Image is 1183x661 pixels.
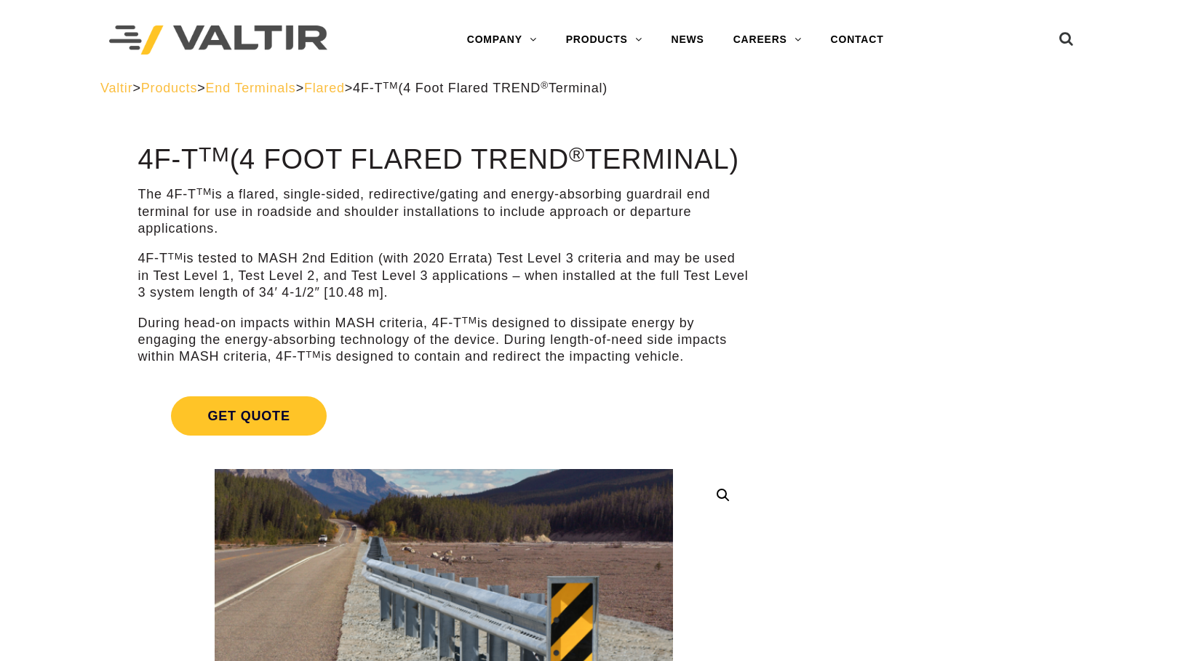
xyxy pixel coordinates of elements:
[719,25,816,55] a: CAREERS
[353,81,608,95] span: 4F-T (4 Foot Flared TREND Terminal)
[816,25,899,55] a: CONTACT
[100,81,132,95] a: Valtir
[304,81,345,95] a: Flared
[138,250,749,301] p: 4F-T is tested to MASH 2nd Edition (with 2020 Errata) Test Level 3 criteria and may be used in Te...
[100,80,1083,97] div: > > > >
[462,315,477,326] sup: TM
[306,349,321,360] sup: TM
[138,186,749,237] p: The 4F-T is a flared, single-sided, redirective/gating and energy-absorbing guardrail end termina...
[656,25,718,55] a: NEWS
[138,379,749,453] a: Get Quote
[168,251,183,262] sup: TM
[206,81,296,95] a: End Terminals
[541,80,549,91] sup: ®
[383,80,398,91] sup: TM
[109,25,327,55] img: Valtir
[453,25,551,55] a: COMPANY
[569,143,585,166] sup: ®
[138,315,749,366] p: During head-on impacts within MASH criteria, 4F-T is designed to dissipate energy by engaging the...
[141,81,197,95] a: Products
[138,145,749,175] h1: 4F-T (4 Foot Flared TREND Terminal)
[196,186,212,197] sup: TM
[171,396,326,436] span: Get Quote
[199,143,230,166] sup: TM
[551,25,657,55] a: PRODUCTS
